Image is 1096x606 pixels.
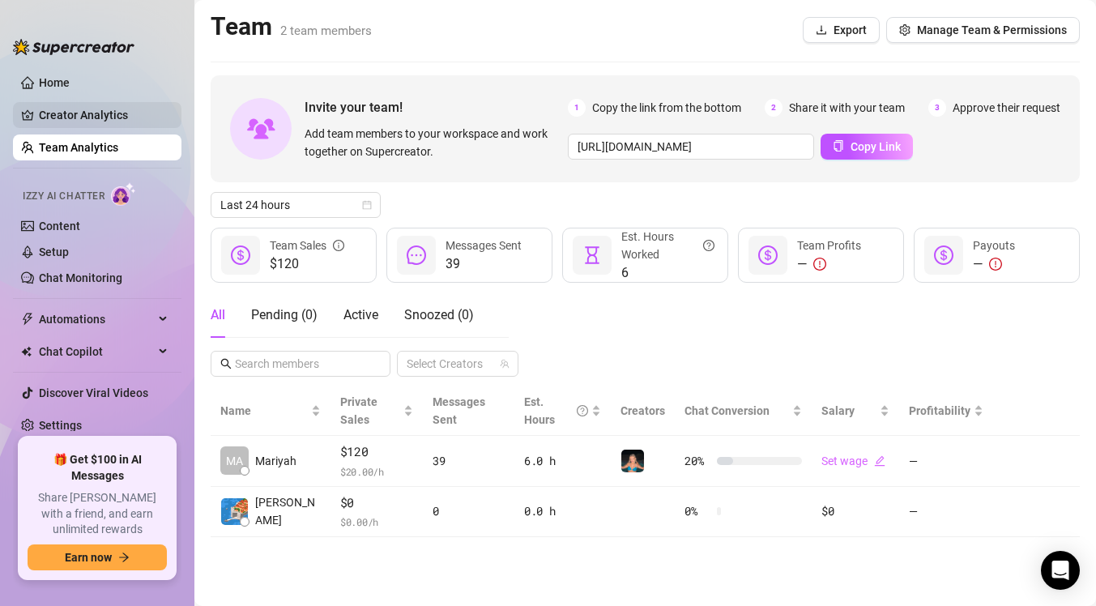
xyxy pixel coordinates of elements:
button: Manage Team & Permissions [886,17,1080,43]
div: $0 [821,502,889,520]
span: 🎁 Get $100 in AI Messages [28,452,167,484]
div: — [973,254,1015,274]
span: copy [833,140,844,151]
span: 1 [568,99,586,117]
span: exclamation-circle [813,258,826,271]
div: Team Sales [270,237,344,254]
div: Pending ( 0 ) [251,305,318,325]
span: Last 24 hours [220,193,371,217]
a: Discover Viral Videos [39,386,148,399]
a: Creator Analytics [39,102,168,128]
a: Set wageedit [821,454,885,467]
span: arrow-right [118,552,130,563]
img: M [621,450,644,472]
span: $ 0.00 /h [340,514,413,530]
span: 6 [621,263,714,283]
span: message [407,245,426,265]
span: Manage Team & Permissions [917,23,1067,36]
span: Copy the link from the bottom [592,99,741,117]
th: Name [211,386,331,436]
span: Chat Copilot [39,339,154,365]
span: setting [899,24,910,36]
a: Setup [39,245,69,258]
span: hourglass [582,245,602,265]
button: Copy Link [821,134,913,160]
span: dollar-circle [758,245,778,265]
span: Payouts [973,239,1015,252]
span: Name [220,402,308,420]
h2: Team [211,11,372,42]
div: 39 [433,452,505,470]
span: Messages Sent [433,395,485,426]
span: Salary [821,404,855,417]
span: Private Sales [340,395,377,426]
img: AI Chatter [111,182,136,206]
span: 2 team members [280,23,372,38]
span: calendar [362,200,372,210]
span: $120 [270,254,344,274]
span: Earn now [65,551,112,564]
a: Team Analytics [39,141,118,154]
span: info-circle [333,237,344,254]
span: Mariyah [255,452,296,470]
div: All [211,305,225,325]
span: question-circle [577,393,588,429]
button: Earn nowarrow-right [28,544,167,570]
span: $ 20.00 /h [340,463,413,480]
span: Export [834,23,867,36]
span: Profitability [909,404,970,417]
span: 39 [446,254,522,274]
span: Active [343,307,378,322]
a: Chat Monitoring [39,271,122,284]
a: Home [39,76,70,89]
span: Automations [39,306,154,332]
div: Est. Hours Worked [621,228,714,263]
div: 0.0 h [524,502,602,520]
a: Content [39,220,80,233]
a: Settings [39,419,82,432]
span: 3 [928,99,946,117]
span: Izzy AI Chatter [23,189,104,204]
img: Brad Mumford [221,498,248,525]
span: [PERSON_NAME] [255,493,321,529]
span: Invite your team! [305,97,568,117]
div: 0 [433,502,505,520]
span: Copy Link [851,140,901,153]
span: Messages Sent [446,239,522,252]
span: 2 [765,99,783,117]
button: Export [803,17,880,43]
span: dollar-circle [231,245,250,265]
div: — [797,254,861,274]
td: — [899,436,993,487]
span: download [816,24,827,36]
div: 6.0 h [524,452,602,470]
img: Chat Copilot [21,346,32,357]
span: Share [PERSON_NAME] with a friend, and earn unlimited rewards [28,490,167,538]
span: Snoozed ( 0 ) [404,307,474,322]
span: 0 % [684,502,710,520]
span: exclamation-circle [989,258,1002,271]
span: thunderbolt [21,313,34,326]
div: Open Intercom Messenger [1041,551,1080,590]
span: Approve their request [953,99,1060,117]
span: dollar-circle [934,245,953,265]
div: Est. Hours [524,393,589,429]
span: Chat Conversion [684,404,770,417]
td: — [899,487,993,538]
span: 20 % [684,452,710,470]
img: logo-BBDzfeDw.svg [13,39,134,55]
span: Share it with your team [789,99,905,117]
span: Add team members to your workspace and work together on Supercreator. [305,125,561,160]
span: question-circle [703,228,714,263]
input: Search members [235,355,368,373]
span: $0 [340,493,413,513]
span: MA [226,452,243,470]
span: $120 [340,442,413,462]
span: edit [874,455,885,467]
th: Creators [611,386,675,436]
span: search [220,358,232,369]
span: team [500,359,510,369]
span: Team Profits [797,239,861,252]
